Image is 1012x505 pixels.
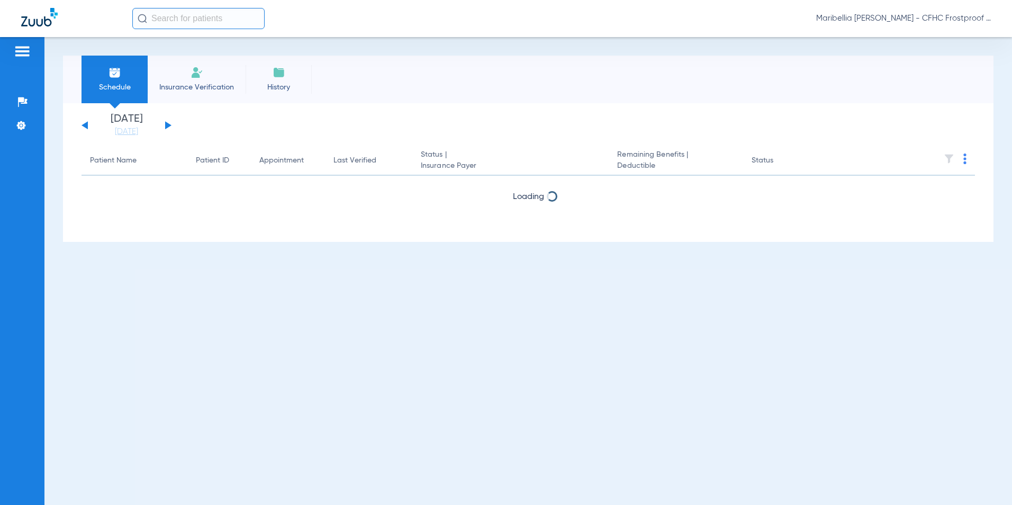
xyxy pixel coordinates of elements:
[333,155,376,166] div: Last Verified
[191,66,203,79] img: Manual Insurance Verification
[254,82,304,93] span: History
[132,8,265,29] input: Search for patients
[333,155,404,166] div: Last Verified
[89,82,140,93] span: Schedule
[109,66,121,79] img: Schedule
[90,155,137,166] div: Patient Name
[816,13,991,24] span: Maribellia [PERSON_NAME] - CFHC Frostproof Dental
[138,14,147,23] img: Search Icon
[609,146,743,176] th: Remaining Benefits |
[95,127,158,137] a: [DATE]
[259,155,304,166] div: Appointment
[412,146,609,176] th: Status |
[196,155,229,166] div: Patient ID
[743,146,815,176] th: Status
[513,193,544,201] span: Loading
[156,82,238,93] span: Insurance Verification
[90,155,179,166] div: Patient Name
[14,45,31,58] img: hamburger-icon
[421,160,600,172] span: Insurance Payer
[273,66,285,79] img: History
[21,8,58,26] img: Zuub Logo
[944,154,954,164] img: filter.svg
[259,155,317,166] div: Appointment
[196,155,242,166] div: Patient ID
[963,154,966,164] img: group-dot-blue.svg
[617,160,734,172] span: Deductible
[95,114,158,137] li: [DATE]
